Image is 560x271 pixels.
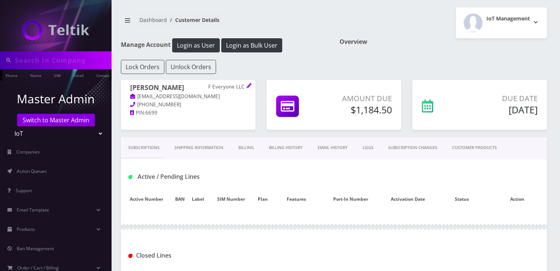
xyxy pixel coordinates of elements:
[322,188,380,210] th: Port-In Number
[17,245,54,252] span: Ban Management
[172,38,220,52] button: Login as User
[121,188,172,210] th: Active Number
[208,84,246,90] p: F Everyone LLC
[167,137,231,158] a: Shipping Information
[487,188,547,210] th: Action
[128,175,132,179] img: Active / Pending Lines
[121,137,167,158] a: Subscriptions
[145,109,157,116] span: 6699
[130,109,145,117] a: PIN:
[464,104,538,115] h5: [DATE]
[137,101,181,108] span: [PHONE_NUMBER]
[486,16,530,22] h2: IoT Management
[456,7,547,38] button: IoT Management
[167,16,219,24] li: Customer Details
[17,207,49,213] span: Email Template
[380,188,436,210] th: Activation Date
[171,41,221,49] a: Login as User
[381,137,445,158] a: SUBSCRIPTION CHANGES
[121,60,164,74] button: Lock Orders
[17,114,95,126] a: Switch to Master Admin
[22,20,89,40] img: IoT
[70,69,87,81] a: Email
[93,69,118,81] a: Company
[231,137,261,158] a: Billing
[17,226,35,232] span: Products
[310,137,355,158] a: EMAIL HISTORY
[17,265,59,271] span: Order / Cart / Billing
[130,84,246,93] h1: [PERSON_NAME]
[139,16,167,23] a: Dashboard
[464,93,538,104] p: Due Date
[166,60,216,74] button: Unlock Orders
[130,93,220,100] a: [EMAIL_ADDRESS][DOMAIN_NAME]
[329,104,392,115] h5: $1,184.50
[50,69,64,81] a: SIM
[26,69,45,81] a: Name
[2,69,21,81] a: Phone
[17,168,47,174] span: Action Queues
[121,38,328,52] h1: Manage Account
[271,188,322,210] th: Features
[436,188,487,210] th: Status
[16,149,40,155] span: Companies
[15,53,110,67] input: Search in Company
[261,137,310,158] a: Billing History
[329,93,392,104] p: Amount Due
[172,188,188,210] th: BAN
[355,137,381,158] a: LOGS
[339,38,547,45] h1: Overview
[188,188,208,210] th: Label
[221,41,282,49] a: Login as Bulk User
[254,188,271,210] th: Plan
[128,252,258,259] h1: Closed Lines
[128,173,258,180] h1: Active / Pending Lines
[445,137,504,158] a: CUSTOMER PRODUCTS
[208,188,254,210] th: SIM Number
[221,38,282,52] button: Login as Bulk User
[128,254,132,258] img: Closed Lines
[121,12,328,33] nav: breadcrumb
[16,187,32,194] span: Support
